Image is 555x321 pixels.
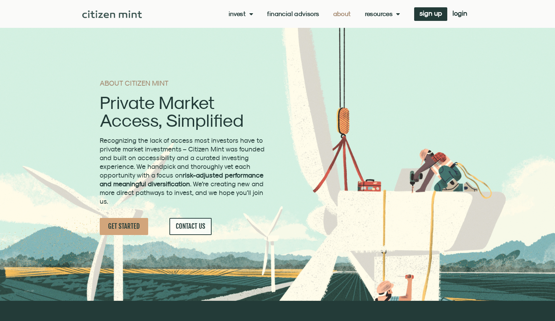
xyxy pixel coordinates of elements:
a: Invest [229,10,253,17]
span: Recognizing the lack of access most investors have to private market investments – Citizen Mint w... [100,136,265,205]
span: GET STARTED [108,222,140,231]
a: sign up [414,7,447,21]
a: Resources [365,10,400,17]
img: Citizen Mint [82,10,142,18]
nav: Menu [229,10,400,17]
span: login [453,11,467,16]
a: CONTACT US [169,218,212,235]
a: About [333,10,351,17]
h2: Private Market Access, Simplified [100,94,267,129]
a: login [447,7,472,21]
a: GET STARTED [100,218,148,235]
h1: ABOUT CITIZEN MINT [100,80,267,87]
span: sign up [419,11,442,16]
span: CONTACT US [176,222,205,231]
a: Financial Advisors [267,10,319,17]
